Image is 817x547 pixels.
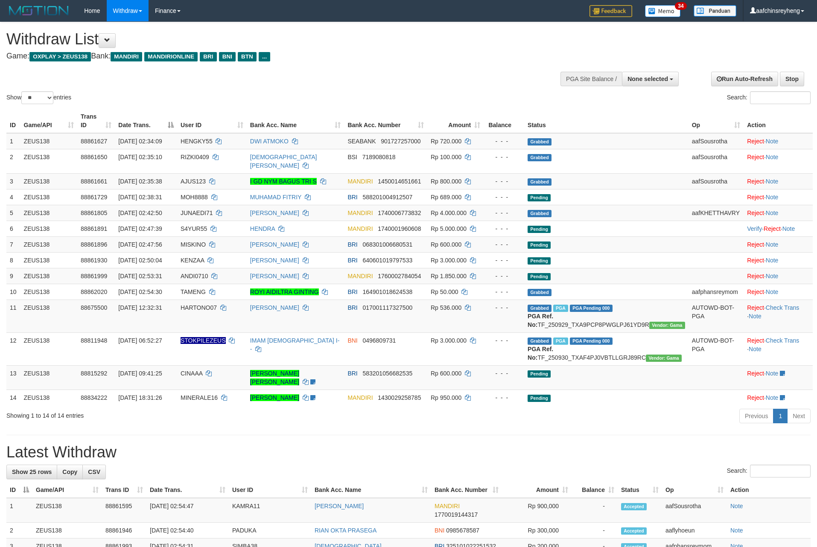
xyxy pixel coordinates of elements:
a: Show 25 rows [6,465,57,479]
td: · [744,390,813,405]
td: 1 [6,498,32,523]
td: 1 [6,133,20,149]
td: KAMRA11 [229,498,311,523]
span: 88861999 [81,273,107,279]
span: Copy 1740001960608 to clipboard [378,225,421,232]
a: Reject [747,154,764,160]
span: [DATE] 02:53:31 [118,273,162,279]
th: Bank Acc. Name: activate to sort column ascending [311,482,431,498]
td: AUTOWD-BOT-PGA [689,332,744,365]
span: Copy 068301006680531 to clipboard [362,241,412,248]
a: Reject [747,241,764,248]
td: 10 [6,284,20,300]
td: 8 [6,252,20,268]
td: Rp 300,000 [502,523,572,538]
a: [PERSON_NAME] [250,304,299,311]
span: Grabbed [528,210,551,217]
a: Note [730,527,743,534]
a: Reject [747,178,764,185]
span: Show 25 rows [12,468,52,475]
a: Check Trans [766,337,799,344]
td: - [572,523,618,538]
span: 88834222 [81,394,107,401]
td: ZEUS138 [20,252,77,268]
span: MINERALE16 [181,394,218,401]
a: Note [766,394,779,401]
span: MANDIRI [347,273,373,279]
td: 2 [6,523,32,538]
a: DWI ATMOKO [250,138,289,145]
button: None selected [622,72,679,86]
a: Reject [747,209,764,216]
th: Amount: activate to sort column ascending [502,482,572,498]
th: Op: activate to sort column ascending [662,482,727,498]
th: ID [6,109,20,133]
span: [DATE] 06:52:27 [118,337,162,344]
a: Reject [747,138,764,145]
div: - - - [487,303,521,312]
span: MISKINO [181,241,206,248]
a: Note [766,370,779,377]
span: Marked by aaftrukkakada [553,305,568,312]
th: Game/API: activate to sort column ascending [20,109,77,133]
span: 88861891 [81,225,107,232]
span: Copy 901727257000 to clipboard [381,138,420,145]
a: Note [749,346,762,352]
td: ZEUS138 [20,365,77,390]
div: PGA Site Balance / [560,72,622,86]
a: CSV [82,465,106,479]
td: ZEUS138 [20,236,77,252]
th: Date Trans.: activate to sort column ascending [146,482,229,498]
a: Check Trans [766,304,799,311]
td: 13 [6,365,20,390]
span: Copy 1770019144317 to clipboard [435,511,478,518]
a: Reject [764,225,781,232]
span: PGA Pending [570,305,613,312]
th: User ID: activate to sort column ascending [229,482,311,498]
span: MANDIRI [435,503,460,509]
div: - - - [487,240,521,249]
span: Grabbed [528,305,551,312]
span: BRI [347,304,357,311]
a: Stop [780,72,804,86]
span: 88861627 [81,138,107,145]
input: Search: [750,91,811,104]
span: Rp 4.000.000 [431,209,467,216]
a: RIAN OKTA PRASEGA [315,527,376,534]
label: Show entries [6,91,71,104]
span: RIZKI0409 [181,154,209,160]
span: AJUS123 [181,178,206,185]
a: 1 [773,409,788,423]
td: ZEUS138 [20,133,77,149]
a: [PERSON_NAME] [250,257,299,264]
td: · · [744,221,813,236]
td: ZEUS138 [20,149,77,173]
a: Next [787,409,811,423]
span: [DATE] 02:35:10 [118,154,162,160]
td: ZEUS138 [32,523,102,538]
a: Note [766,154,779,160]
div: - - - [487,153,521,161]
th: User ID: activate to sort column ascending [177,109,247,133]
span: Pending [528,241,551,249]
a: Note [749,313,762,320]
a: [PERSON_NAME] [315,503,364,509]
td: · [744,173,813,189]
span: 88815292 [81,370,107,377]
a: Run Auto-Refresh [711,72,778,86]
a: MUHAMAD FITRIY [250,194,301,201]
span: Copy 640601019797533 to clipboard [362,257,412,264]
h4: Game: Bank: [6,52,536,61]
span: HARTONO07 [181,304,217,311]
span: Nama rekening ada tanda titik/strip, harap diedit [181,337,226,344]
span: Grabbed [528,138,551,145]
td: ZEUS138 [20,189,77,205]
span: PGA Pending [570,338,613,345]
td: AUTOWD-BOT-PGA [689,300,744,332]
td: aafSousrotha [689,149,744,173]
select: Showentries [21,91,53,104]
td: 4 [6,189,20,205]
span: Copy 1430029258785 to clipboard [378,394,421,401]
td: · · [744,300,813,332]
span: Accepted [621,503,647,510]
